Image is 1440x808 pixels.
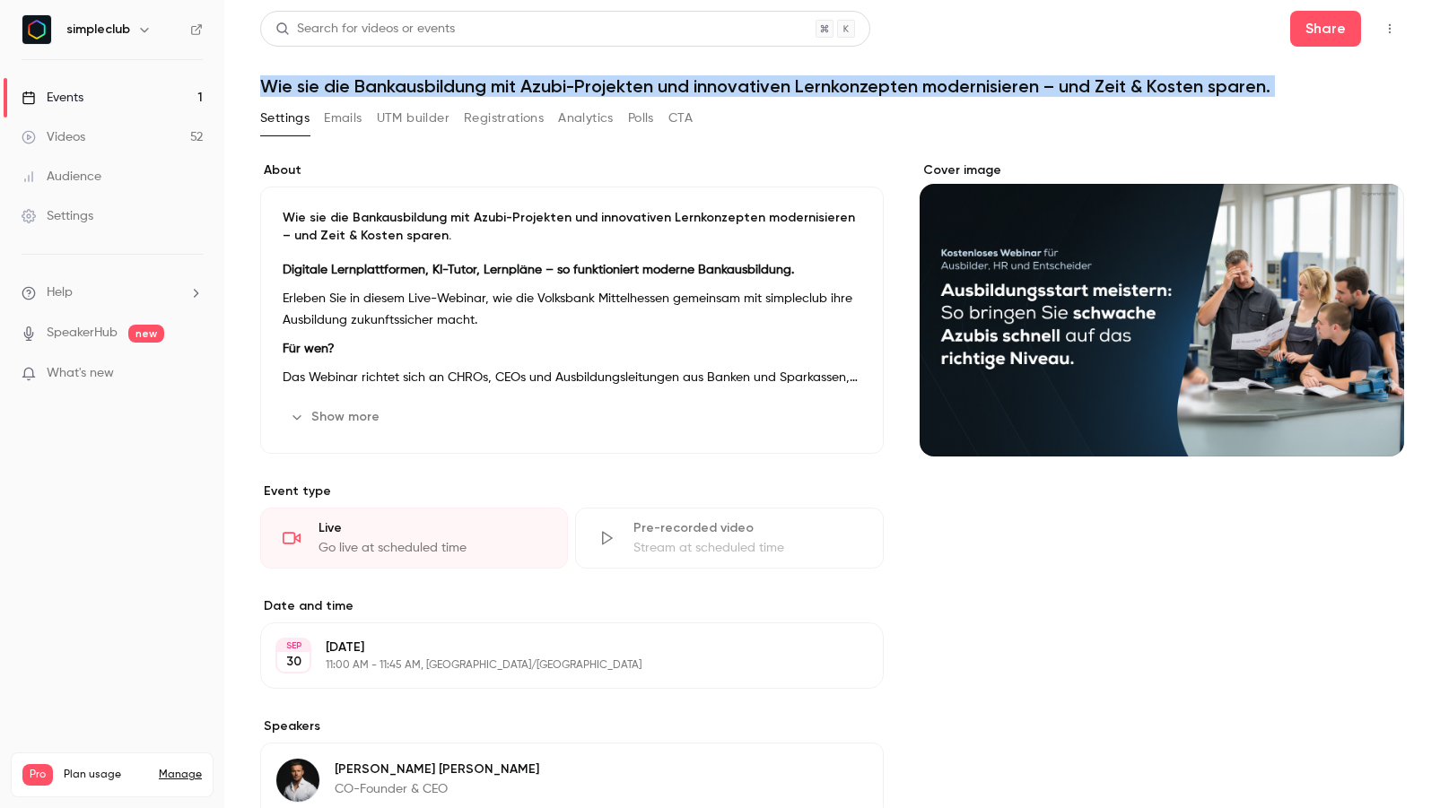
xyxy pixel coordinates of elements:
[319,519,545,537] div: Live
[920,161,1404,456] section: Cover image
[628,104,654,133] button: Polls
[47,283,73,302] span: Help
[260,597,884,615] label: Date and time
[575,508,883,569] div: Pre-recorded videoStream at scheduled time
[22,283,203,302] li: help-dropdown-opener
[47,364,114,383] span: What's new
[260,717,884,735] label: Speakers
[260,104,310,133] button: Settings
[22,764,53,786] span: Pro
[283,367,861,388] p: Das Webinar richtet sich an CHROs, CEOs und Ausbildungsleitungen aus Banken und Sparkassen, die i...
[275,20,455,39] div: Search for videos or events
[377,104,449,133] button: UTM builder
[464,104,544,133] button: Registrations
[558,104,614,133] button: Analytics
[1290,11,1361,47] button: Share
[22,207,93,225] div: Settings
[260,75,1404,97] h1: Wie sie die Bankausbildung mit Azubi-Projekten und innovativen Lernkonzepten modernisieren – und ...
[283,288,861,331] p: Erleben Sie in diesem Live-Webinar, wie die Volksbank Mittelhessen gemeinsam mit simpleclub ihre ...
[283,403,390,431] button: Show more
[159,768,202,782] a: Manage
[66,21,130,39] h6: simpleclub
[920,161,1404,179] label: Cover image
[64,768,148,782] span: Plan usage
[286,653,301,671] p: 30
[326,639,789,656] p: [DATE]
[22,168,101,186] div: Audience
[276,759,319,802] img: Alexander Giesecke
[22,89,83,107] div: Events
[277,639,310,652] div: SEP
[324,104,362,133] button: Emails
[47,324,118,343] a: SpeakerHub
[260,482,884,500] p: Event type
[633,519,860,537] div: Pre-recorded video
[319,539,545,557] div: Go live at scheduled time
[326,658,789,673] p: 11:00 AM - 11:45 AM, [GEOGRAPHIC_DATA]/[GEOGRAPHIC_DATA]
[283,343,335,355] strong: Für wen?
[260,508,568,569] div: LiveGo live at scheduled time
[335,760,539,778] p: [PERSON_NAME] [PERSON_NAME]
[22,15,51,44] img: simpleclub
[181,366,203,382] iframe: Noticeable Trigger
[283,209,861,245] p: Wie sie die Bankausbildung mit Azubi-Projekten und innovativen Lernkonzepten modernisieren – und ...
[260,161,884,179] label: About
[633,539,860,557] div: Stream at scheduled time
[335,780,539,798] p: CO-Founder & CEO
[668,104,693,133] button: CTA
[283,264,794,276] strong: Digitale Lernplattformen, KI-Tutor, Lernpläne – so funktioniert moderne Bankausbildung.
[22,128,85,146] div: Videos
[128,325,164,343] span: new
